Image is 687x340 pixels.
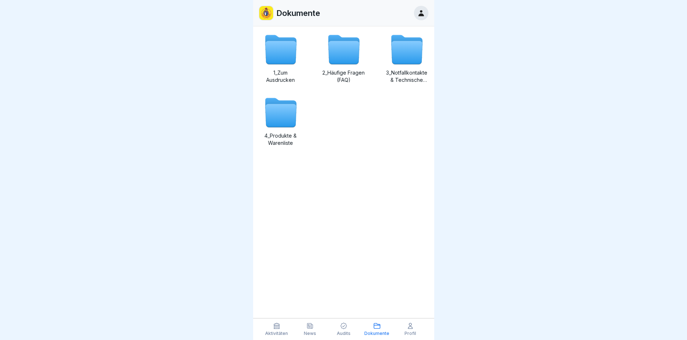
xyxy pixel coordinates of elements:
[385,32,428,84] a: 3_Notfallkontakte & Technische Probleme
[276,8,320,18] p: Dokumente
[265,331,288,336] p: Aktivitäten
[259,95,302,147] a: 4_Produkte & Warenliste
[385,69,428,84] p: 3_Notfallkontakte & Technische Probleme
[337,331,351,336] p: Audits
[364,331,389,336] p: Dokumente
[322,32,365,84] a: 2_Häufige Fragen (FAQ)
[304,331,316,336] p: News
[259,132,302,147] p: 4_Produkte & Warenliste
[259,32,302,84] a: 1_Zum Ausdrucken
[259,6,273,20] img: loco.jpg
[322,69,365,84] p: 2_Häufige Fragen (FAQ)
[405,331,416,336] p: Profil
[259,69,302,84] p: 1_Zum Ausdrucken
